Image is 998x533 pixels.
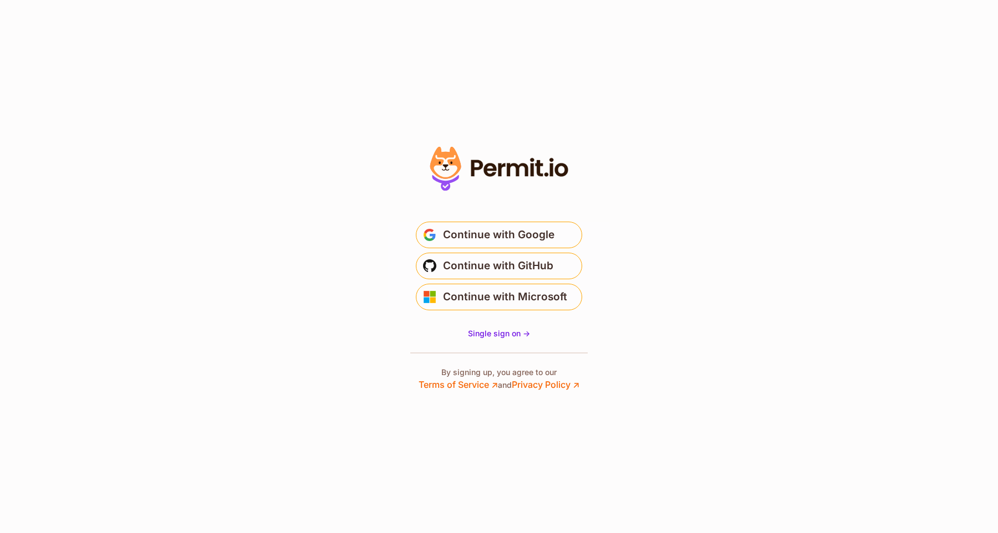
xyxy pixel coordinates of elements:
span: Single sign on -> [468,329,530,338]
button: Continue with GitHub [416,253,582,279]
button: Continue with Microsoft [416,284,582,310]
a: Privacy Policy ↗ [512,379,579,390]
button: Continue with Google [416,222,582,248]
a: Single sign on -> [468,328,530,339]
span: Continue with Google [443,226,554,244]
span: Continue with GitHub [443,257,553,275]
p: By signing up, you agree to our and [419,367,579,391]
span: Continue with Microsoft [443,288,567,306]
a: Terms of Service ↗ [419,379,498,390]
